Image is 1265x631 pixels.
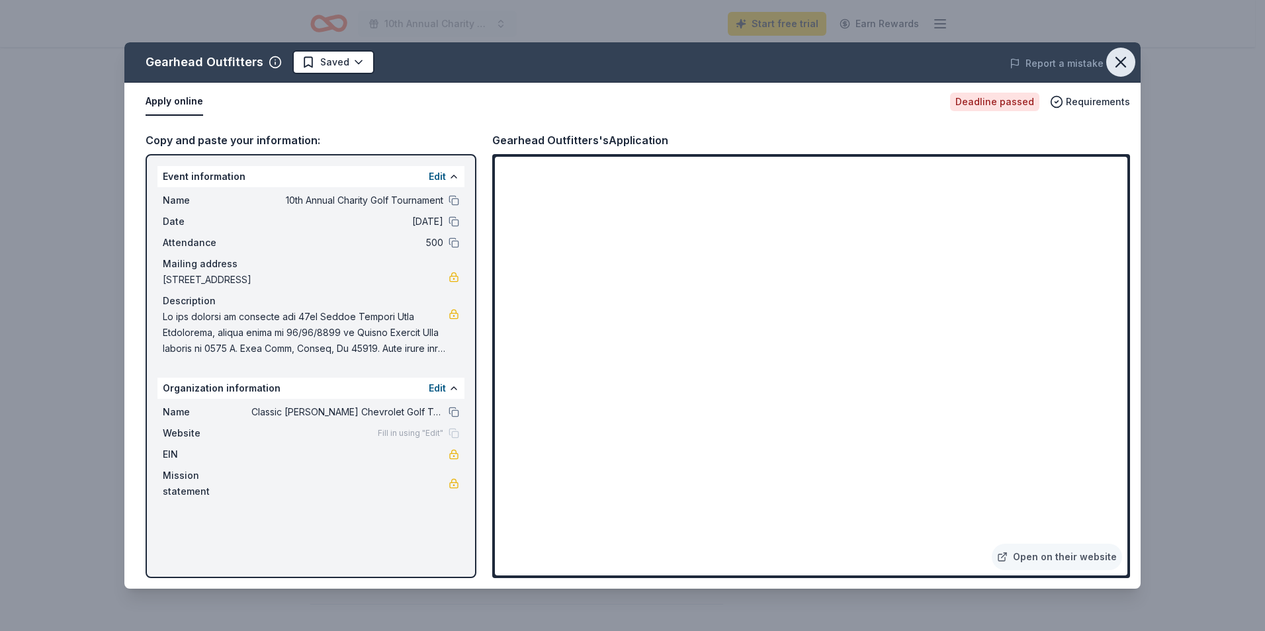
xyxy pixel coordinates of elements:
[163,214,251,230] span: Date
[163,293,459,309] div: Description
[146,132,476,149] div: Copy and paste your information:
[163,404,251,420] span: Name
[157,166,464,187] div: Event information
[163,309,449,357] span: Lo ips dolorsi am consecte adi 47el Seddoe Tempori Utla Etdolorema, aliqua enima mi 96/96/8899 ve...
[492,132,668,149] div: Gearhead Outfitters's Application
[163,256,459,272] div: Mailing address
[429,169,446,185] button: Edit
[950,93,1039,111] div: Deadline passed
[992,544,1122,570] a: Open on their website
[251,404,443,420] span: Classic [PERSON_NAME] Chevrolet Golf Tournament
[251,214,443,230] span: [DATE]
[1050,94,1130,110] button: Requirements
[1010,56,1104,71] button: Report a mistake
[292,50,374,74] button: Saved
[163,425,251,441] span: Website
[163,272,449,288] span: [STREET_ADDRESS]
[163,468,251,499] span: Mission statement
[163,446,251,462] span: EIN
[251,235,443,251] span: 500
[146,88,203,116] button: Apply online
[146,52,263,73] div: Gearhead Outfitters
[378,428,443,439] span: Fill in using "Edit"
[163,192,251,208] span: Name
[320,54,349,70] span: Saved
[1066,94,1130,110] span: Requirements
[251,192,443,208] span: 10th Annual Charity Golf Tournament
[157,378,464,399] div: Organization information
[429,380,446,396] button: Edit
[163,235,251,251] span: Attendance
